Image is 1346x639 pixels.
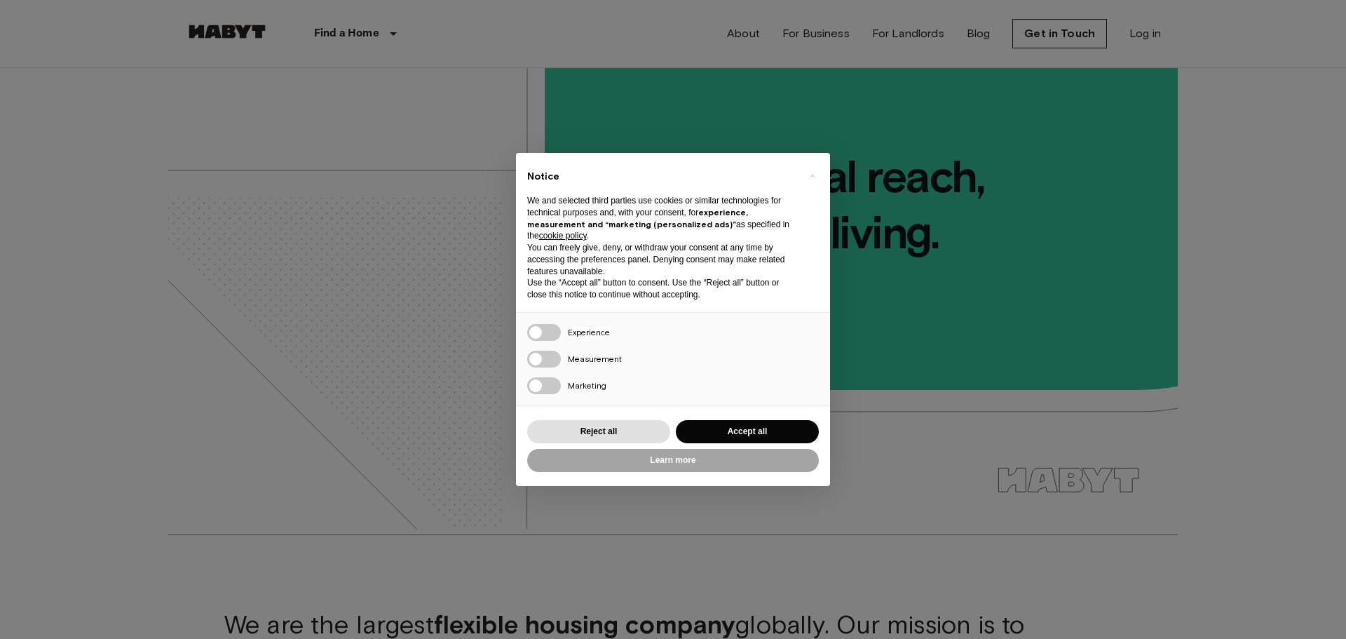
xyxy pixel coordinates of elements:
span: × [810,167,815,184]
strong: experience, measurement and “marketing (personalized ads)” [527,207,748,229]
p: You can freely give, deny, or withdraw your consent at any time by accessing the preferences pane... [527,242,796,277]
button: Learn more [527,449,819,472]
span: Experience [568,327,610,337]
a: cookie policy [539,231,587,241]
span: Marketing [568,380,606,391]
p: We and selected third parties use cookies or similar technologies for technical purposes and, wit... [527,195,796,242]
button: Reject all [527,420,670,443]
p: Use the “Accept all” button to consent. Use the “Reject all” button or close this notice to conti... [527,277,796,301]
span: Measurement [568,354,622,364]
button: Close this notice [801,164,823,187]
h2: Notice [527,170,796,184]
button: Accept all [676,420,819,443]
